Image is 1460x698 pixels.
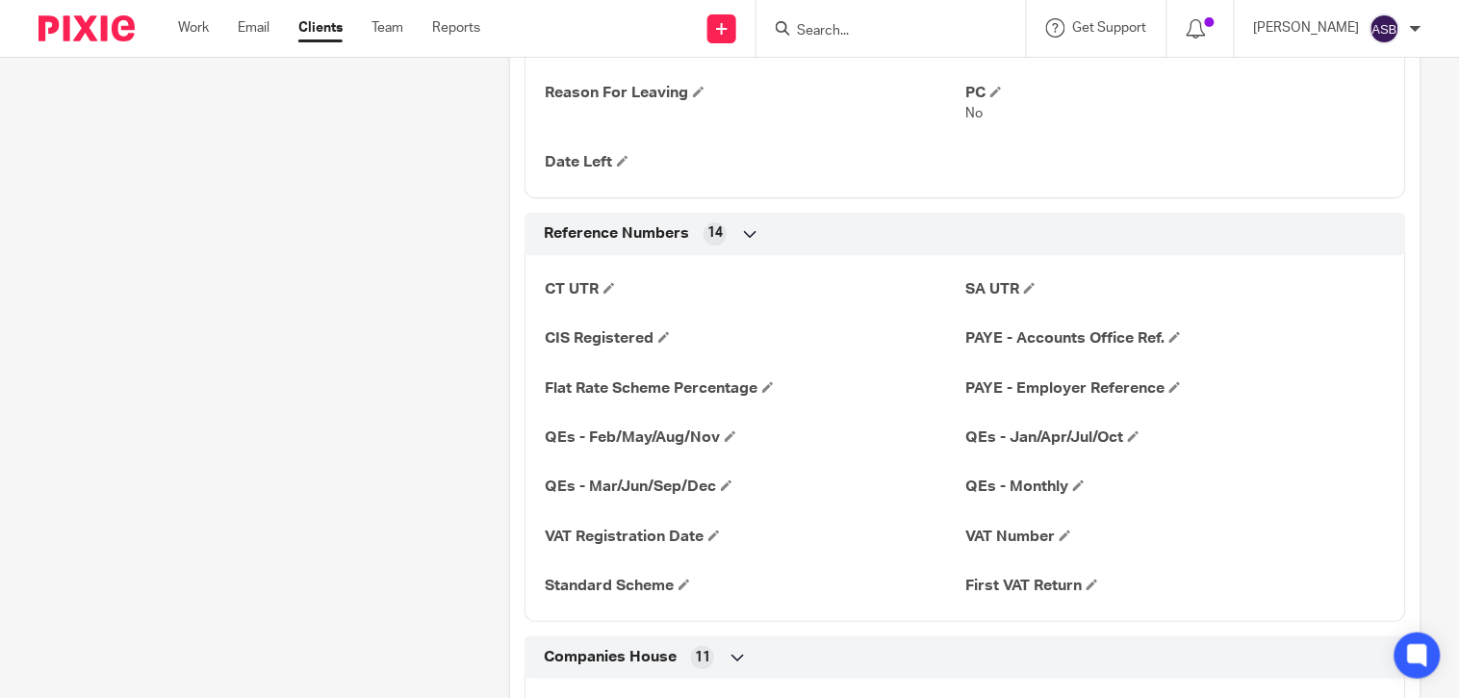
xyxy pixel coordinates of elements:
h4: PAYE - Accounts Office Ref. [965,328,1386,349]
h4: CIS Registered [545,328,965,349]
h4: SA UTR [965,279,1386,299]
p: [PERSON_NAME] [1254,18,1360,38]
span: Reference Numbers [544,223,689,244]
h4: QEs - Monthly [965,477,1386,497]
h4: First VAT Return [965,576,1386,596]
img: svg%3E [1370,13,1400,44]
h4: Standard Scheme [545,576,965,596]
span: 11 [695,648,710,667]
h4: VAT Number [965,527,1386,547]
h4: Reason For Leaving [545,83,965,103]
h4: PC [965,83,1386,103]
span: Get Support [1073,21,1147,35]
input: Search [795,23,968,40]
h4: CT UTR [545,279,965,299]
h4: QEs - Feb/May/Aug/Nov [545,427,965,448]
h4: QEs - Mar/Jun/Sep/Dec [545,477,965,497]
img: Pixie [38,15,135,41]
h4: Date Left [545,152,965,172]
a: Email [238,18,269,38]
h4: VAT Registration Date [545,527,965,547]
h4: QEs - Jan/Apr/Jul/Oct [965,427,1386,448]
a: Team [371,18,403,38]
span: 14 [707,223,723,243]
a: Work [178,18,209,38]
span: Companies House [544,647,677,667]
a: Clients [298,18,343,38]
h4: PAYE - Employer Reference [965,378,1386,399]
h4: Flat Rate Scheme Percentage [545,378,965,399]
a: Reports [432,18,480,38]
span: No [965,107,983,120]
